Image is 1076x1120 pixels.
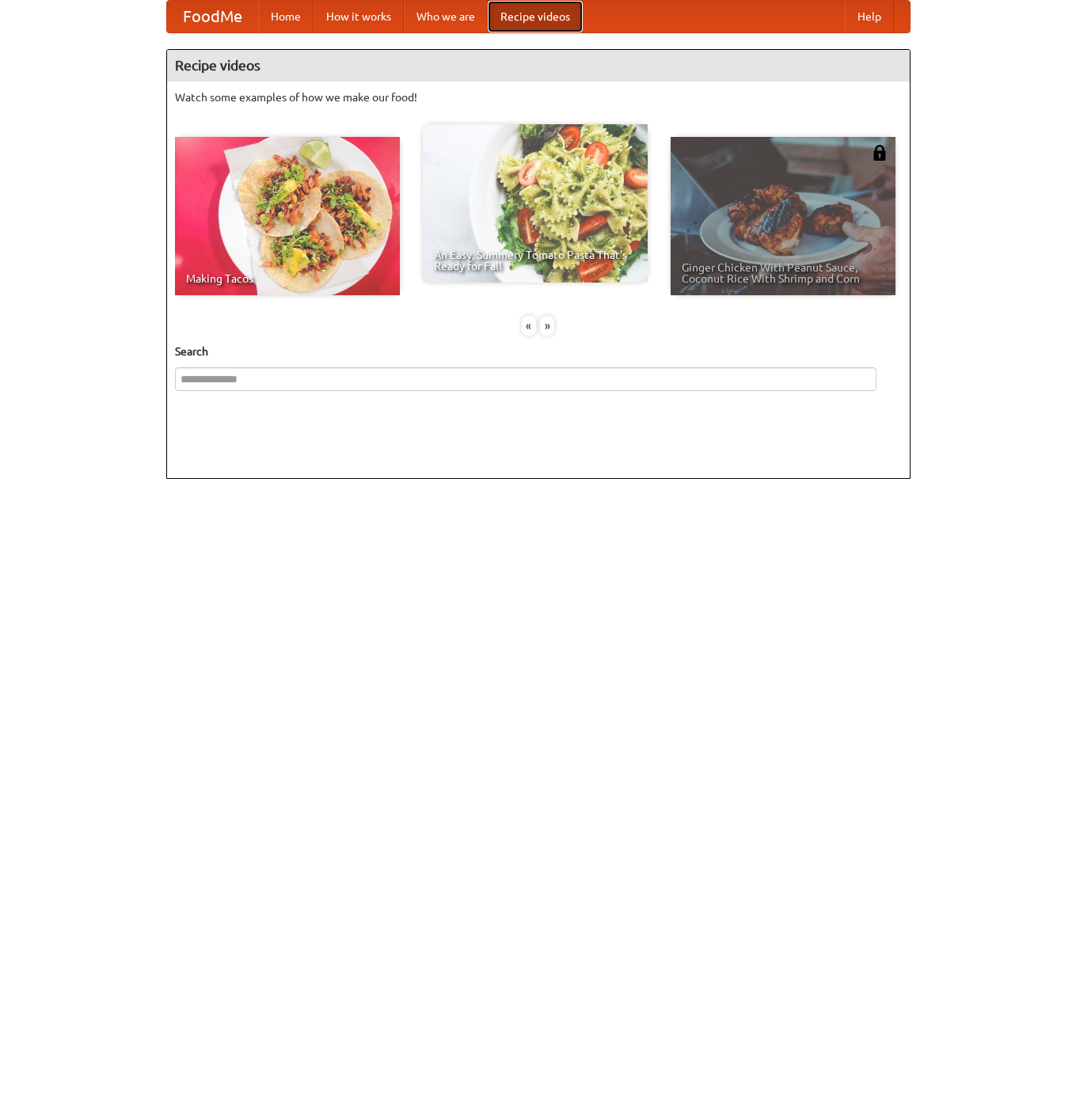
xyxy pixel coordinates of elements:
a: Who we are [404,1,488,32]
p: Watch some examples of how we make our food! [175,89,902,105]
div: » [540,316,554,336]
div: « [522,316,536,336]
h5: Search [175,344,902,359]
a: An Easy, Summery Tomato Pasta That's Ready for Fall [423,124,648,283]
a: How it works [314,1,404,32]
h4: Recipe videos [167,50,910,82]
a: Recipe videos [488,1,583,32]
img: 483408.png [872,145,888,161]
a: Home [258,1,314,32]
span: An Easy, Summery Tomato Pasta That's Ready for Fall [434,249,637,271]
a: Making Tacos [175,137,400,295]
span: Making Tacos [186,273,389,284]
a: Help [845,1,894,32]
a: FoodMe [167,1,258,32]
